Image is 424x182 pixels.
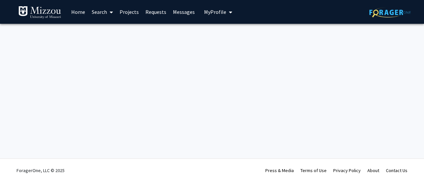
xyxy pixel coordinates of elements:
[18,6,61,19] img: University of Missouri Logo
[369,7,411,18] img: ForagerOne Logo
[68,0,88,23] a: Home
[204,9,226,15] span: My Profile
[142,0,170,23] a: Requests
[333,167,361,173] a: Privacy Policy
[265,167,294,173] a: Press & Media
[300,167,327,173] a: Terms of Use
[367,167,379,173] a: About
[88,0,116,23] a: Search
[17,159,65,182] div: ForagerOne, LLC © 2025
[116,0,142,23] a: Projects
[386,167,407,173] a: Contact Us
[170,0,198,23] a: Messages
